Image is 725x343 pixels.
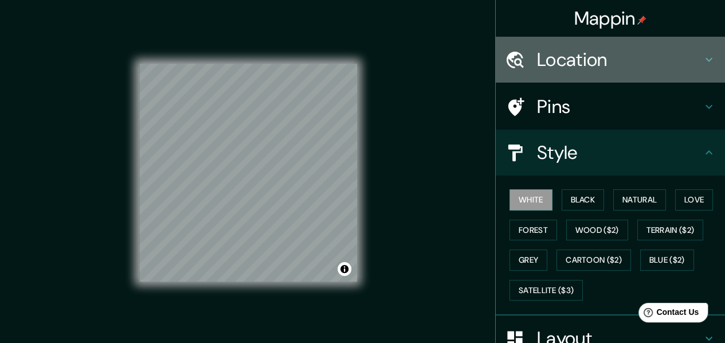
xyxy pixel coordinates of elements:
[510,220,557,241] button: Forest
[562,189,605,211] button: Black
[640,250,694,271] button: Blue ($2)
[510,250,547,271] button: Grey
[510,189,552,211] button: White
[537,141,702,164] h4: Style
[574,7,647,30] h4: Mappin
[637,220,704,241] button: Terrain ($2)
[637,15,646,25] img: pin-icon.png
[566,220,628,241] button: Wood ($2)
[510,280,583,301] button: Satellite ($3)
[675,189,713,211] button: Love
[613,189,666,211] button: Natural
[496,130,725,176] div: Style
[139,64,357,282] canvas: Map
[537,95,702,118] h4: Pins
[557,250,631,271] button: Cartoon ($2)
[496,84,725,130] div: Pins
[496,37,725,83] div: Location
[537,48,702,71] h4: Location
[338,262,351,276] button: Toggle attribution
[623,298,712,330] iframe: Help widget launcher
